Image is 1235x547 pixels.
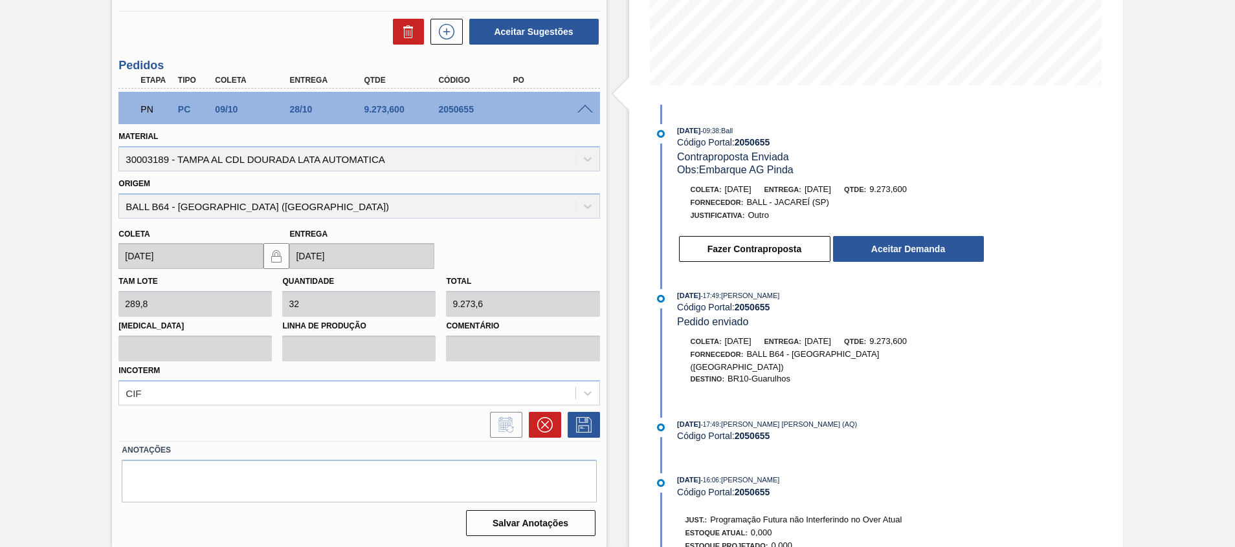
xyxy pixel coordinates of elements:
span: : [PERSON_NAME] [719,292,780,299]
label: Comentário [446,317,599,336]
button: Salvar Anotações [466,510,595,536]
span: 9.273,600 [869,336,907,346]
h3: Pedidos [118,59,599,72]
span: Outro [748,210,769,220]
div: PO [509,76,593,85]
button: Aceitar Demanda [833,236,984,262]
div: 09/10/2025 [212,104,295,114]
span: Coleta: [691,186,722,193]
img: atual [657,424,665,431]
span: Entrega: [764,338,801,345]
div: Coleta [212,76,295,85]
label: Entrega [289,230,328,239]
img: atual [657,479,665,487]
label: Total [446,277,471,286]
span: - 17:49 [701,292,719,299]
span: - 17:49 [701,421,719,428]
img: atual [657,295,665,303]
strong: 2050655 [735,137,770,147]
strong: 2050655 [735,431,770,441]
span: 9.273,600 [869,184,907,194]
strong: 2050655 [735,302,770,312]
div: Pedido de Compra [175,104,214,114]
span: [DATE] [805,184,831,194]
div: Código Portal: [677,137,985,147]
div: 9.273,600 [361,104,444,114]
span: Entrega: [764,186,801,193]
span: Contraproposta Enviada [677,151,789,162]
span: BALL - JACAREÍ (SP) [746,197,829,207]
label: Tam lote [118,277,157,286]
span: Programação Futura não Interferindo no Over Atual [710,515,902,524]
span: [DATE] [677,292,700,299]
div: 2050655 [435,104,518,114]
span: - 16:06 [701,477,719,484]
div: Aceitar Sugestões [463,17,600,46]
div: Excluir Sugestões [386,19,424,45]
span: 0,000 [751,528,772,537]
div: Entrega [286,76,370,85]
div: Etapa [137,76,176,85]
div: Qtde [361,76,444,85]
div: Tipo [175,76,214,85]
span: [DATE] [725,184,751,194]
span: Qtde: [844,338,866,345]
label: Quantidade [282,277,334,286]
span: [DATE] [805,336,831,346]
p: PN [140,104,173,114]
img: atual [657,130,665,138]
div: Nova sugestão [424,19,463,45]
label: Coleta [118,230,150,239]
button: locked [263,243,289,269]
span: BALL B64 - [GEOGRAPHIC_DATA] ([GEOGRAPHIC_DATA]) [691,349,880,372]
span: [DATE] [677,476,700,484]
div: Cancelar pedido [522,412,561,438]
div: Informar alteração no pedido [484,412,522,438]
div: 28/10/2025 [286,104,370,114]
input: dd/mm/yyyy [289,243,434,269]
span: : Ball [719,127,733,134]
label: Incoterm [118,366,160,375]
span: Fornecedor: [691,198,744,206]
span: Coleta: [691,338,722,345]
span: - 09:38 [701,127,719,134]
div: CIF [126,387,141,398]
span: Estoque Atual: [685,529,748,537]
span: [DATE] [677,420,700,428]
label: Anotações [122,441,596,460]
div: Pedido em Negociação [137,95,176,123]
span: Just.: [685,516,707,524]
strong: 2050655 [735,487,770,497]
div: Salvar Pedido [561,412,600,438]
span: [DATE] [677,127,700,134]
span: Destino: [691,375,725,383]
span: Qtde: [844,186,866,193]
span: BR10-Guarulhos [728,374,790,383]
span: Fornecedor: [691,350,744,358]
div: Código Portal: [677,431,985,441]
img: locked [269,248,284,264]
div: Código [435,76,518,85]
div: Código Portal: [677,487,985,497]
label: Material [118,132,158,141]
button: Aceitar Sugestões [469,19,599,45]
span: Obs: Embarque AG Pinda [677,164,794,175]
span: Justificativa: [691,211,745,219]
label: [MEDICAL_DATA] [118,317,272,336]
span: : [PERSON_NAME] [719,476,780,484]
label: Linha de Produção [282,317,436,336]
span: Pedido enviado [677,316,748,327]
label: Origem [118,179,150,188]
span: : [PERSON_NAME] [PERSON_NAME] (AQ) [719,420,857,428]
input: dd/mm/yyyy [118,243,263,269]
button: Fazer Contraproposta [679,236,830,262]
span: [DATE] [725,336,751,346]
div: Código Portal: [677,302,985,312]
